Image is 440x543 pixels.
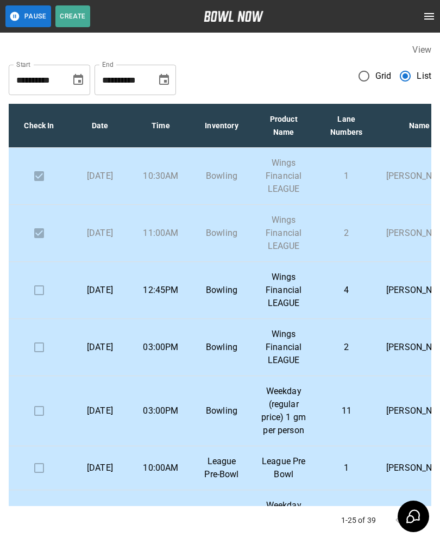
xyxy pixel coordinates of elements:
p: Weekday (LEAGUE DISCOUNT) [261,499,306,538]
p: 1-25 of 39 [341,515,376,526]
p: Bowling [200,404,243,417]
p: 10:30AM [139,170,183,183]
p: Weekday (regular price) 1 gm per person [261,385,306,437]
p: 03:00PM [139,341,183,354]
p: 2 [324,227,369,240]
p: 4 [324,284,369,297]
button: open drawer [418,5,440,27]
p: 10:00AM [139,461,183,475]
p: 03:00PM [139,404,183,417]
p: [DATE] [78,227,122,240]
th: Time [130,104,191,148]
p: League Pre-Bowl [200,455,243,481]
p: 1 [324,461,369,475]
th: Lane Numbers [315,104,378,148]
p: 11:00AM [139,227,183,240]
th: Date [70,104,130,148]
button: Create [55,5,90,27]
th: Inventory [191,104,252,148]
button: Choose date, selected date is Sep 26, 2025 [153,69,175,91]
p: [DATE] [78,404,122,417]
p: Bowling [200,227,243,240]
button: Pause [5,5,51,27]
p: [DATE] [78,461,122,475]
label: View [412,45,431,55]
p: [DATE] [78,284,122,297]
p: [DATE] [78,341,122,354]
th: Product Name [252,104,315,148]
p: Bowling [200,341,243,354]
th: Check In [9,104,70,148]
p: Wings Financial LEAGUE [261,271,306,310]
img: logo [204,11,263,22]
span: List [417,70,431,83]
p: Wings Financial LEAGUE [261,328,306,367]
p: Wings Financial LEAGUE [261,214,306,253]
button: Choose date, selected date is Aug 27, 2025 [67,69,89,91]
p: Wings Financial LEAGUE [261,157,306,196]
p: Bowling [200,284,243,297]
span: Grid [375,70,392,83]
p: 11 [324,404,369,417]
p: [DATE] [78,170,122,183]
p: 2 [324,341,369,354]
p: League Pre Bowl [261,455,306,481]
p: 1 [324,170,369,183]
p: 12:45PM [139,284,183,297]
p: Bowling [200,170,243,183]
